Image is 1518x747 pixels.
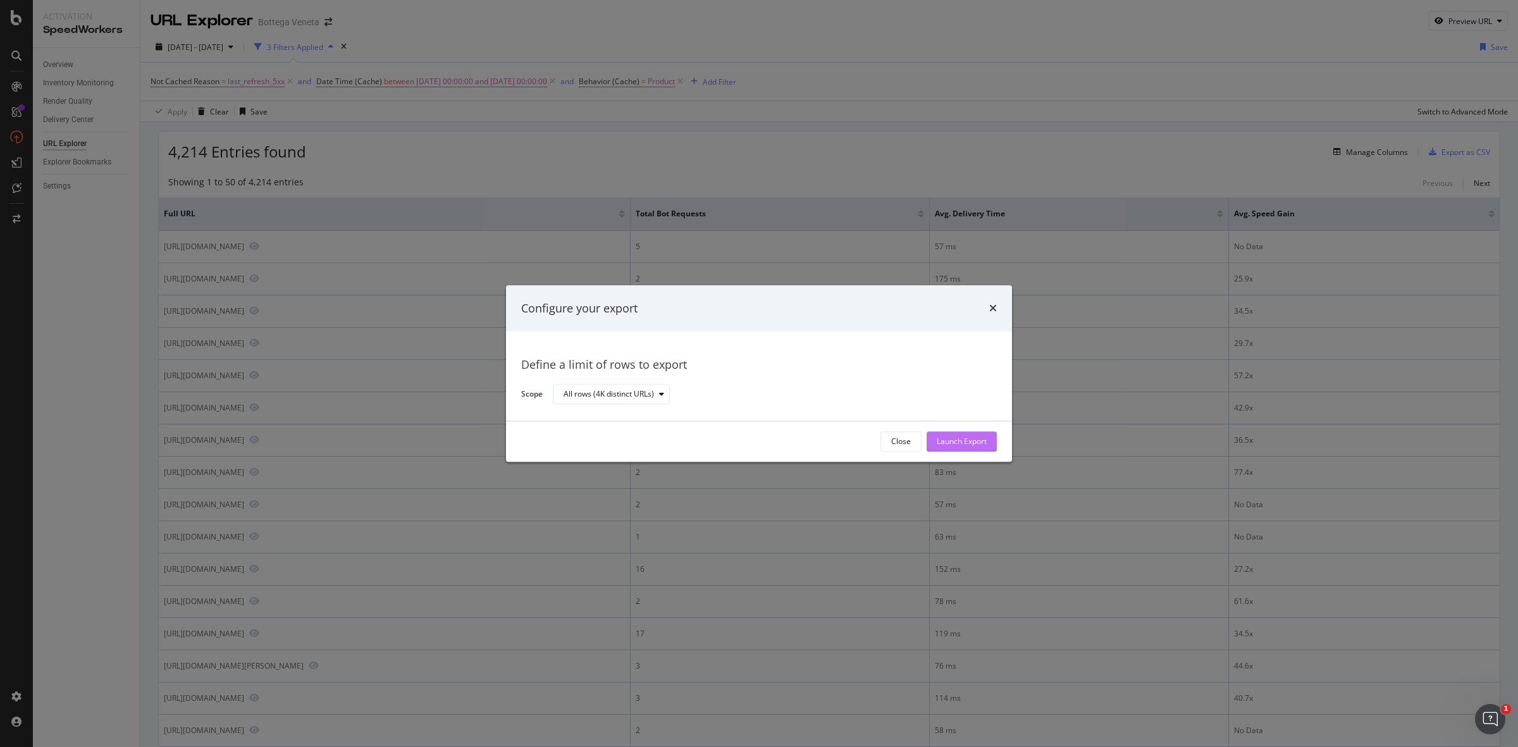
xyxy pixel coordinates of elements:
[564,391,654,398] div: All rows (4K distinct URLs)
[506,285,1012,462] div: modal
[521,300,638,317] div: Configure your export
[521,388,543,402] label: Scope
[927,431,997,452] button: Launch Export
[521,357,997,374] div: Define a limit of rows to export
[891,436,911,447] div: Close
[1475,704,1505,734] iframe: Intercom live chat
[1501,704,1511,714] span: 1
[937,436,987,447] div: Launch Export
[553,385,670,405] button: All rows (4K distinct URLs)
[880,431,922,452] button: Close
[989,300,997,317] div: times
